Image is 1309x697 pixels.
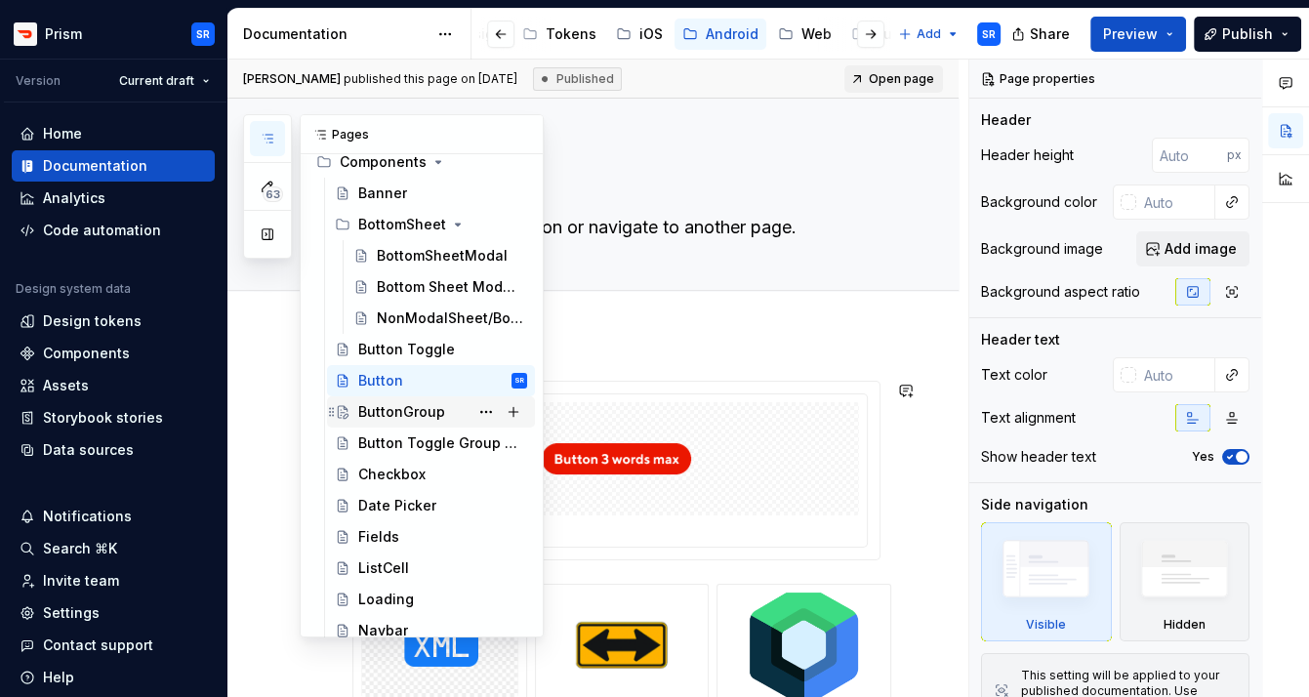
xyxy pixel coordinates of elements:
div: BottomSheetModal [377,246,508,266]
a: BottomSheetModal [346,240,535,271]
label: Yes [1192,449,1214,465]
a: Code automation [12,215,215,246]
div: Contact support [43,635,153,655]
div: Date Picker [358,496,436,515]
img: 8968a8bc-0aab-42b9-8b7a-8a9a68807869.jpg [361,593,518,697]
div: Button Toggle Group (BTG) [358,433,519,453]
div: SR [514,371,524,390]
div: Header height [981,145,1074,165]
div: Button [358,371,403,390]
div: Text alignment [981,408,1076,428]
a: Banner [327,178,535,209]
img: d0521ce2-6517-42c1-b407-d91663161245.png [725,593,882,697]
div: Invite team [43,571,119,591]
span: Preview [1103,24,1158,44]
textarea: Buttons perform an action or navigate to another page. [348,212,877,243]
div: Components [340,152,427,172]
div: Search ⌘K [43,539,117,558]
div: SR [196,26,210,42]
div: BottomSheet [358,215,446,234]
div: Code automation [43,221,161,240]
img: 0e2e9e39-17e5-44a2-93ae-84433806e74b.jpg [544,593,701,697]
button: Help [12,662,215,693]
span: [PERSON_NAME] [243,71,341,86]
div: Navbar [358,621,408,640]
a: ButtonGroup [327,396,535,428]
div: Button Toggle [358,340,455,359]
div: Visible [1026,617,1066,633]
a: Analytics [12,183,215,214]
div: Hidden [1120,522,1250,641]
div: Tokens [546,24,596,44]
div: Prism [45,24,82,44]
div: Page tree [342,15,747,54]
div: Pages [301,115,543,154]
a: NonModalSheet/BottomSheetLayout [346,303,535,334]
img: bd52d190-91a7-4889-9e90-eccda45865b1.png [14,22,37,46]
input: Auto [1152,138,1227,173]
div: Notifications [43,507,132,526]
p: px [1227,147,1242,163]
span: Publish [1222,24,1273,44]
div: Fields [358,527,399,547]
button: Notifications [12,501,215,532]
div: Header [981,110,1031,130]
a: Components [12,338,215,369]
div: Background image [981,239,1103,259]
div: Data sources [43,440,134,460]
a: Tokens [514,19,604,50]
div: ListCell [358,558,409,578]
textarea: Button [348,161,877,208]
div: Visible [981,522,1112,641]
a: Invite team [12,565,215,596]
div: Checkbox [358,465,426,484]
span: Share [1030,24,1070,44]
span: Open page [869,71,934,87]
div: Android [706,24,758,44]
div: Home [43,124,82,143]
div: iOS [639,24,663,44]
div: Text color [981,365,1047,385]
a: Data sources [12,434,215,466]
div: Components [43,344,130,363]
div: Background color [981,192,1097,212]
span: Add image [1165,239,1237,259]
a: Date Picker [327,490,535,521]
div: Background aspect ratio [981,282,1140,302]
a: Checkbox [327,459,535,490]
div: Components [308,146,535,178]
div: SR [982,26,996,42]
div: Help [43,668,74,687]
input: Auto [1136,184,1215,220]
a: Settings [12,597,215,629]
a: Storybook stories [12,402,215,433]
span: Add [917,26,941,42]
a: Web [770,19,839,50]
a: Home [12,118,215,149]
a: Navbar [327,615,535,646]
div: Storybook stories [43,408,163,428]
button: Add image [1136,231,1249,266]
div: Bottom Sheet Modal Fragment [377,277,523,297]
div: Design system data [16,281,131,297]
div: Header text [981,330,1060,349]
span: 63 [263,186,283,202]
a: Bottom Sheet Modal Fragment [346,271,535,303]
button: Search ⌘K [12,533,215,564]
div: Hidden [1164,617,1206,633]
div: Loading [358,590,414,609]
div: BottomSheet [327,209,535,240]
a: iOS [608,19,671,50]
div: Settings [43,603,100,623]
button: Preview [1090,17,1186,52]
div: ButtonGroup [358,402,445,422]
div: Published [533,67,622,91]
a: Loading [327,584,535,615]
button: Add [892,20,965,48]
div: NonModalSheet/BottomSheetLayout [377,308,523,328]
div: Version [16,73,61,89]
button: PrismSR [4,13,223,55]
button: Publish [1194,17,1301,52]
a: Design tokens [12,306,215,337]
a: Button Toggle [327,334,535,365]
